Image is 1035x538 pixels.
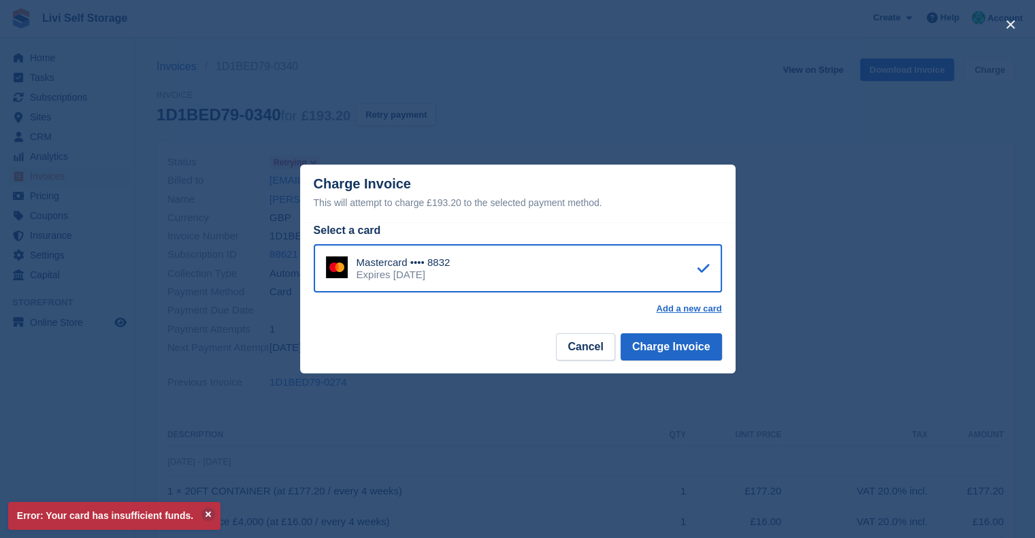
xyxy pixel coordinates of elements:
[326,256,348,278] img: Mastercard Logo
[314,222,722,239] div: Select a card
[314,195,722,211] div: This will attempt to charge £193.20 to the selected payment method.
[314,176,722,211] div: Charge Invoice
[357,256,450,269] div: Mastercard •••• 8832
[1000,14,1021,35] button: close
[357,269,450,281] div: Expires [DATE]
[556,333,614,360] button: Cancel
[621,333,722,360] button: Charge Invoice
[8,502,220,530] p: Error: Your card has insufficient funds.
[656,303,721,314] a: Add a new card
